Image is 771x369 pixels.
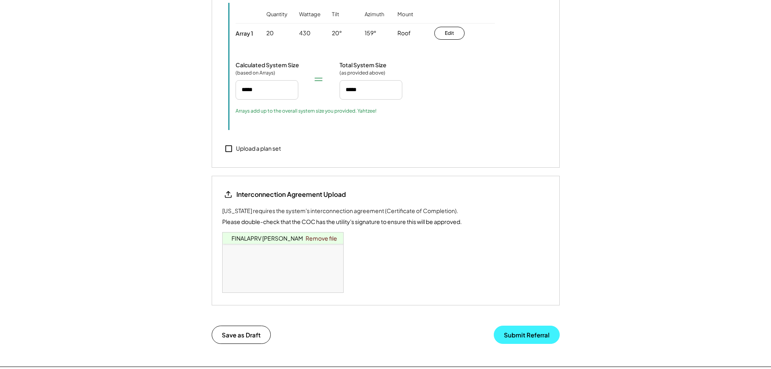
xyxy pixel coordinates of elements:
div: Azimuth [365,11,384,29]
div: Tilt [332,11,339,29]
button: Save as Draft [212,326,271,344]
div: Upload a plan set [236,145,281,153]
div: Roof [397,29,411,37]
button: Edit [434,27,465,40]
div: Calculated System Size [236,61,299,68]
div: 20° [332,29,342,37]
a: Remove file [303,232,340,244]
div: Wattage [299,11,321,29]
div: Array 1 [236,30,253,37]
div: Interconnection Agreement Upload [236,190,346,199]
a: FINALAPRV [PERSON_NAME] (PTO).pdf [232,235,335,242]
div: 20 [266,29,274,37]
div: 430 [299,29,310,37]
div: Arrays add up to the overall system size you provided. Yahtzee! [236,108,376,114]
div: Total System Size [340,61,387,68]
div: Mount [397,11,413,29]
div: Please double-check that the COC has the utility's signature to ensure this will be approved. [222,218,462,226]
button: Submit Referral [494,326,560,344]
div: 159° [365,29,376,37]
div: [US_STATE] requires the system's interconnection agreement (Certificate of Completion). [222,207,458,215]
div: Quantity [266,11,287,29]
div: (based on Arrays) [236,70,276,76]
div: (as provided above) [340,70,385,76]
